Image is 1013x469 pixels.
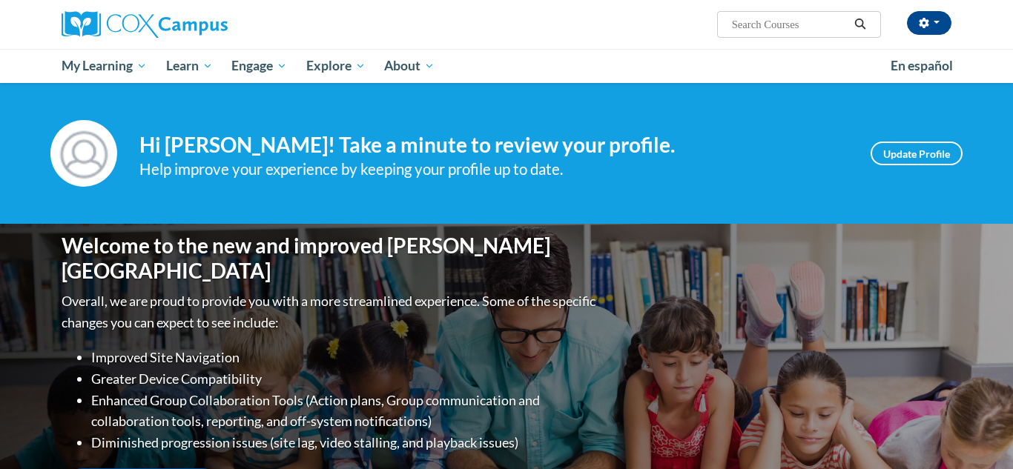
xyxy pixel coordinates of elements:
span: Explore [306,57,366,75]
li: Improved Site Navigation [91,347,599,368]
a: Learn [156,49,222,83]
img: Cox Campus [62,11,228,38]
a: En español [881,50,963,82]
img: Profile Image [50,120,117,187]
button: Account Settings [907,11,951,35]
div: Help improve your experience by keeping your profile up to date. [139,157,848,182]
li: Greater Device Compatibility [91,368,599,390]
li: Enhanced Group Collaboration Tools (Action plans, Group communication and collaboration tools, re... [91,390,599,433]
span: Engage [231,57,287,75]
div: Main menu [39,49,974,83]
button: Search [849,16,871,33]
span: About [384,57,435,75]
a: Explore [297,49,375,83]
h4: Hi [PERSON_NAME]! Take a minute to review your profile. [139,133,848,158]
a: Cox Campus [62,11,343,38]
a: Engage [222,49,297,83]
span: Learn [166,57,213,75]
a: About [375,49,445,83]
p: Overall, we are proud to provide you with a more streamlined experience. Some of the specific cha... [62,290,599,333]
a: My Learning [52,49,156,83]
input: Search Courses [730,16,849,33]
iframe: Button to launch messaging window [954,410,1001,457]
li: Diminished progression issues (site lag, video stalling, and playback issues) [91,432,599,453]
a: Update Profile [871,142,963,165]
span: En español [891,58,953,73]
span: My Learning [62,57,147,75]
h1: Welcome to the new and improved [PERSON_NAME][GEOGRAPHIC_DATA] [62,233,599,283]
